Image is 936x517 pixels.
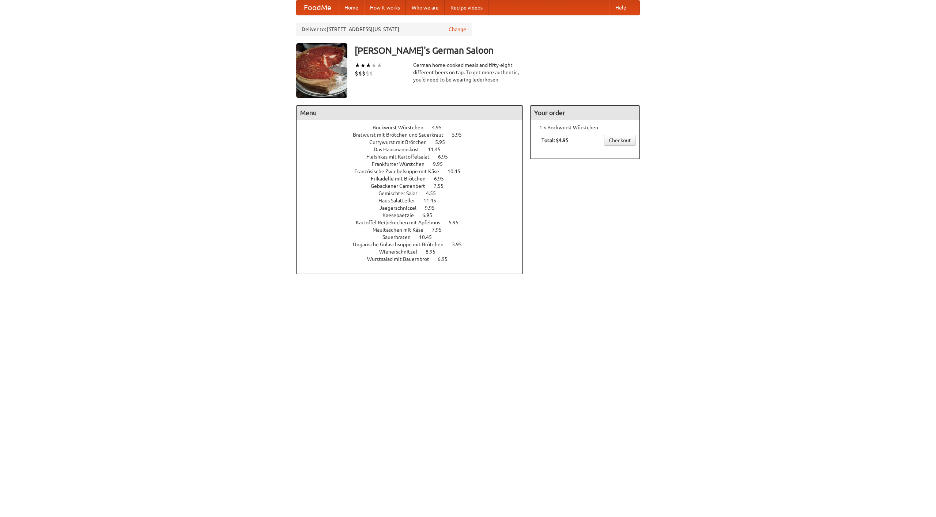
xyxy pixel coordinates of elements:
a: Gebackener Camenbert 7.55 [371,183,457,189]
span: Frankfurter Würstchen [372,161,432,167]
li: $ [362,69,366,77]
li: $ [358,69,362,77]
li: $ [355,69,358,77]
a: How it works [364,0,406,15]
a: Recipe videos [445,0,488,15]
span: 7.95 [432,227,449,233]
span: Ungarische Gulaschsuppe mit Brötchen [353,242,451,247]
a: Wurstsalad mit Bauernbrot 6.95 [367,256,461,262]
li: 1 × Bockwurst Würstchen [534,124,636,131]
a: Fleishkas mit Kartoffelsalat 6.95 [366,154,461,160]
span: 3.95 [452,242,469,247]
span: 4.95 [432,125,449,130]
a: Bockwurst Würstchen 4.95 [373,125,455,130]
a: Wienerschnitzel 8.95 [379,249,449,255]
span: Maultaschen mit Käse [373,227,431,233]
a: Ungarische Gulaschsuppe mit Brötchen 3.95 [353,242,475,247]
span: Bockwurst Würstchen [373,125,431,130]
span: Frikadelle mit Brötchen [371,176,433,182]
span: Wurstsalad mit Bauernbrot [367,256,437,262]
a: FoodMe [297,0,339,15]
li: $ [369,69,373,77]
h4: Menu [297,106,522,120]
li: ★ [371,61,377,69]
span: Bratwurst mit Brötchen und Sauerkraut [353,132,451,138]
span: 9.95 [433,161,450,167]
span: Currywurst mit Brötchen [369,139,434,145]
img: angular.jpg [296,43,347,98]
span: 6.95 [438,154,455,160]
span: 8.95 [426,249,443,255]
span: 5.95 [435,139,452,145]
a: Jaegerschnitzel 9.95 [380,205,448,211]
span: 10.45 [419,234,439,240]
a: Kaesepaetzle 6.95 [382,212,446,218]
a: Kartoffel Reibekuchen mit Apfelmus 5.95 [356,220,472,225]
span: 10.45 [448,168,468,174]
a: Currywurst mit Brötchen 5.95 [369,139,458,145]
li: ★ [377,61,382,69]
span: 6.95 [434,176,451,182]
span: Sauerbraten [382,234,418,240]
a: Französische Zwiebelsuppe mit Käse 10.45 [354,168,474,174]
span: Das Hausmannskost [374,147,427,152]
a: Help [609,0,632,15]
span: 4.55 [426,190,443,196]
a: Checkout [604,135,636,146]
a: Bratwurst mit Brötchen und Sauerkraut 5.95 [353,132,475,138]
a: Frikadelle mit Brötchen 6.95 [371,176,457,182]
a: Gemischter Salat 4.55 [378,190,449,196]
li: $ [366,69,369,77]
span: 6.95 [438,256,455,262]
h3: [PERSON_NAME]'s German Saloon [355,43,640,58]
span: Fleishkas mit Kartoffelsalat [366,154,437,160]
a: Das Hausmannskost 11.45 [374,147,454,152]
a: Haus Salatteller 11.45 [378,198,450,204]
li: ★ [366,61,371,69]
div: German home-cooked meals and fifty-eight different beers on tap. To get more authentic, you'd nee... [413,61,523,83]
span: 6.95 [422,212,439,218]
span: Kaesepaetzle [382,212,421,218]
div: Deliver to: [STREET_ADDRESS][US_STATE] [296,23,472,36]
a: Home [339,0,364,15]
span: 5.95 [452,132,469,138]
span: 7.55 [434,183,451,189]
a: Change [449,26,466,33]
span: Gebackener Camenbert [371,183,433,189]
span: 11.45 [423,198,444,204]
span: Wienerschnitzel [379,249,424,255]
span: Französische Zwiebelsuppe mit Käse [354,168,446,174]
span: Haus Salatteller [378,198,422,204]
li: ★ [360,61,366,69]
span: 11.45 [428,147,448,152]
a: Maultaschen mit Käse 7.95 [373,227,455,233]
span: 9.95 [425,205,442,211]
a: Who we are [406,0,445,15]
span: Kartoffel Reibekuchen mit Apfelmus [356,220,448,225]
span: 5.95 [449,220,466,225]
b: Total: $4.95 [541,137,569,143]
a: Sauerbraten 10.45 [382,234,445,240]
span: Gemischter Salat [378,190,425,196]
span: Jaegerschnitzel [380,205,424,211]
h4: Your order [531,106,639,120]
a: Frankfurter Würstchen 9.95 [372,161,456,167]
li: ★ [355,61,360,69]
